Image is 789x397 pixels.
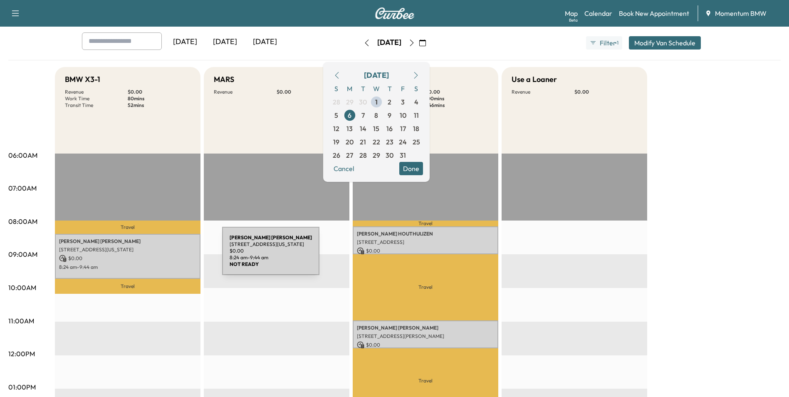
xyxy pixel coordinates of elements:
span: 24 [399,137,407,147]
p: $ 0.00 [277,89,339,95]
span: 28 [333,97,340,107]
p: 100 mins [425,95,488,102]
span: 6 [348,110,351,120]
h5: MARS [214,74,234,85]
span: 30 [359,97,367,107]
p: Travel [55,221,200,234]
span: 27 [346,150,353,160]
p: $ 0.00 [425,89,488,95]
p: [STREET_ADDRESS][US_STATE] [59,246,196,253]
div: [DATE] [377,37,401,48]
p: 52 mins [128,102,190,109]
p: [STREET_ADDRESS] [357,239,494,246]
span: 30 [386,150,393,160]
span: 28 [359,150,367,160]
span: 11 [414,110,419,120]
h5: Use a Loaner [512,74,557,85]
span: 26 [333,150,340,160]
span: 15 [373,124,379,134]
h5: BMW X3-1 [65,74,100,85]
p: 80 mins [128,95,190,102]
button: Filter●1 [586,36,622,50]
p: 01:00PM [8,382,36,392]
span: 19 [333,137,339,147]
p: $ 0.00 [59,255,196,262]
button: Modify Van Schedule [629,36,701,50]
p: Revenue [214,89,277,95]
span: M [343,82,356,95]
span: 21 [360,137,366,147]
span: T [356,82,370,95]
span: ● [615,41,616,45]
p: [PERSON_NAME] [PERSON_NAME] [59,238,196,245]
span: 13 [346,124,353,134]
span: 4 [414,97,418,107]
span: 31 [400,150,406,160]
p: Travel [353,254,498,320]
span: 2 [388,97,391,107]
p: [STREET_ADDRESS][PERSON_NAME] [357,333,494,340]
div: [DATE] [364,69,389,81]
span: Filter [600,38,615,48]
div: [DATE] [165,32,205,52]
span: W [370,82,383,95]
span: 12 [333,124,339,134]
p: Work Time [65,95,128,102]
span: F [396,82,410,95]
p: 06:00AM [8,150,37,160]
p: 09:00AM [8,249,37,259]
p: 8:24 am - 9:44 am [59,264,196,270]
button: Cancel [330,162,358,175]
span: 9 [388,110,391,120]
span: 29 [346,97,354,107]
span: 10 [400,110,406,120]
span: 3 [401,97,405,107]
span: 8 [374,110,378,120]
p: $ 0.00 [357,247,494,255]
p: $ 0.00 [128,89,190,95]
span: S [410,82,423,95]
p: [PERSON_NAME] [PERSON_NAME] [357,325,494,331]
p: Transit Time [65,102,128,109]
span: 1 [617,40,618,46]
a: Calendar [584,8,612,18]
p: 12:00PM [8,349,35,359]
span: 25 [413,137,420,147]
span: 29 [373,150,380,160]
p: 11:00AM [8,316,34,326]
span: 14 [360,124,366,134]
span: 18 [413,124,419,134]
div: Beta [569,17,578,23]
p: Revenue [65,89,128,95]
p: Travel [55,279,200,294]
p: 246 mins [425,102,488,109]
button: Done [399,162,423,175]
p: Revenue [512,89,574,95]
div: [DATE] [245,32,285,52]
span: S [330,82,343,95]
div: [DATE] [205,32,245,52]
span: T [383,82,396,95]
p: Travel [353,221,498,226]
a: Book New Appointment [619,8,689,18]
p: [PERSON_NAME] HOUTHUIJZEN [357,231,494,237]
span: 20 [346,137,354,147]
span: Momentum BMW [715,8,767,18]
img: Curbee Logo [375,7,415,19]
p: $ 0.00 [357,341,494,349]
p: 07:00AM [8,183,37,193]
span: 23 [386,137,393,147]
span: 16 [386,124,393,134]
span: 7 [361,110,365,120]
p: 10:00AM [8,283,36,293]
p: 08:00AM [8,216,37,226]
a: MapBeta [565,8,578,18]
span: 17 [400,124,406,134]
p: $ 0.00 [574,89,637,95]
span: 22 [373,137,380,147]
span: 5 [334,110,338,120]
span: 1 [375,97,378,107]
